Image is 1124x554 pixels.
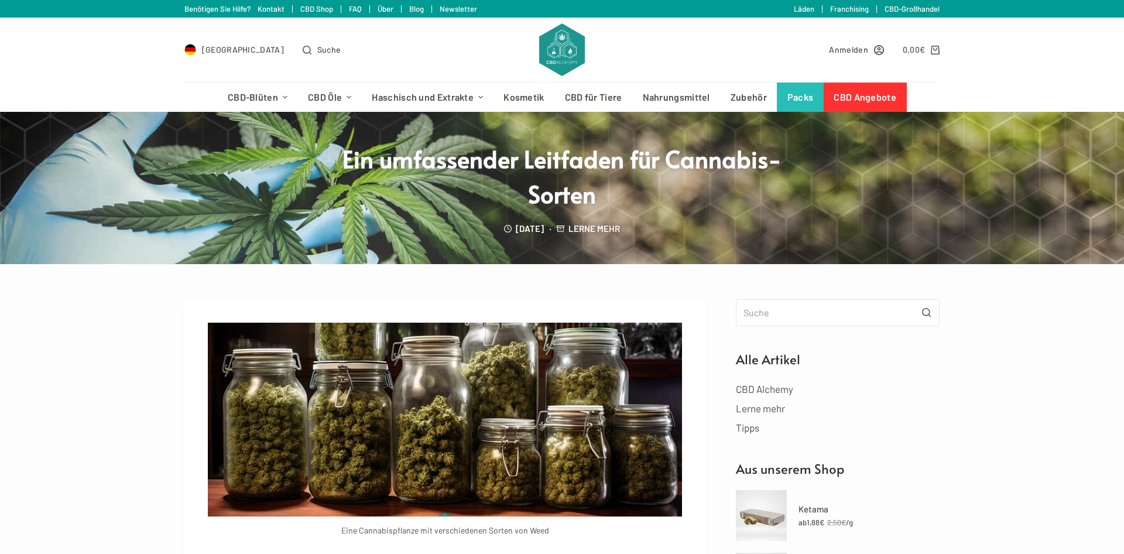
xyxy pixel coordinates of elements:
[440,4,477,13] a: Newsletter
[349,4,362,13] a: FAQ
[799,518,807,527] span: ab
[846,518,853,527] span: /g
[568,223,620,234] a: Lerne mehr
[202,43,284,56] span: [GEOGRAPHIC_DATA]
[720,83,777,112] a: Zubehör
[184,4,285,13] a: Benötigen Sie Hilfe? Kontakt
[378,4,393,13] a: Über
[409,4,424,13] a: Blog
[903,43,940,56] a: Shopping cart
[494,83,554,112] a: Kosmetik
[303,43,341,56] button: Open search form
[777,83,824,112] a: Packs
[829,43,868,56] span: Anmelden
[184,43,284,56] a: Select Country
[903,45,926,54] bdi: 0,00
[217,83,297,112] a: CBD-Blüten
[841,518,846,527] span: €
[820,518,824,527] span: €
[184,44,196,56] img: DE Flag
[208,323,682,517] img: Eine Cannabispflanze mit verschiedenen Sorten von Weed
[736,350,940,369] h2: Alle Artikel
[317,43,341,56] span: Suche
[300,4,333,13] a: CBD Shop
[298,83,362,112] a: CBD Öle
[827,518,846,527] bdi: 2,50
[539,23,585,76] img: CBD Alchemy
[794,4,814,13] a: Läden
[632,83,720,112] a: Nahrungsmittel
[913,299,940,326] button: Such-Button
[554,83,632,112] a: CBD für Tiere
[829,43,883,56] a: Anmelden
[807,518,824,527] bdi: 1,88
[516,223,544,234] time: [DATE]
[217,83,906,112] nav: Header-Menü
[208,524,682,537] figcaption: Eine Cannabispflanze mit verschiedenen Sorten von Weed
[736,459,940,478] h2: Aus unserem Shop
[362,83,494,112] a: Haschisch und Extrakte
[885,4,940,13] a: CBD-Großhandel
[830,4,869,13] a: Franchising
[824,83,907,112] a: CBD Angebote
[799,502,940,517] a: Ketama
[736,383,793,395] a: CBD Alchemy
[920,45,925,54] span: €
[736,299,940,326] input: Search for...
[736,422,759,433] a: Tipps
[342,141,782,211] h1: Ein umfassender Leitfaden für Cannabis-Sorten
[736,402,785,414] a: Lerne mehr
